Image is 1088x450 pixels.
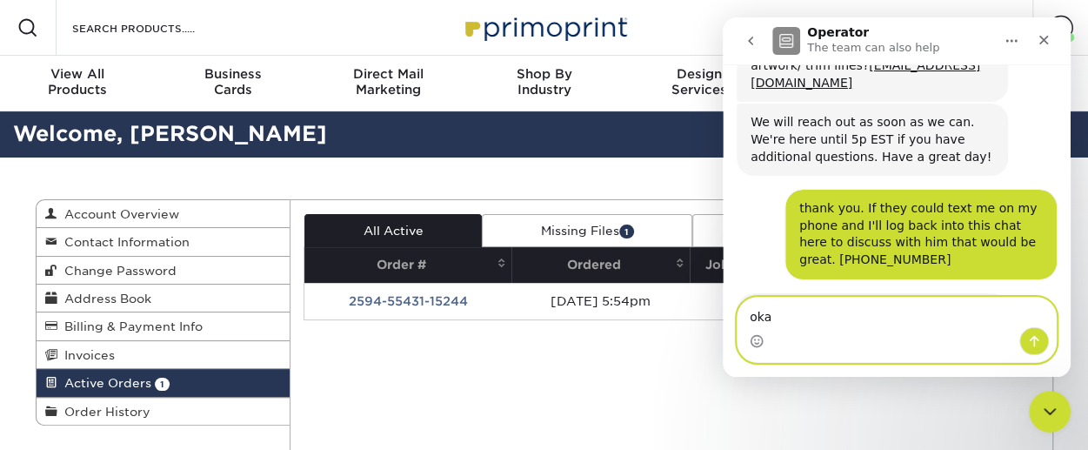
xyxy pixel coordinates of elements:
[156,56,311,111] a: BusinessCards
[37,285,290,312] a: Address Book
[37,228,290,256] a: Contact Information
[57,348,115,362] span: Invoices
[482,214,692,247] a: Missing Files1
[37,369,290,397] a: Active Orders 1
[37,312,290,340] a: Billing & Payment Info
[622,66,778,82] span: Design
[27,317,41,331] button: Emoji picker
[57,235,190,249] span: Contact Information
[310,56,466,111] a: Direct MailMarketing
[466,66,622,82] span: Shop By
[14,276,285,365] div: Hi [PERSON_NAME]. We don't have access to be able to text you directly. [PERSON_NAME] will email ...
[156,66,311,97] div: Cards
[57,319,203,333] span: Billing & Payment Info
[37,257,290,285] a: Change Password
[37,200,290,228] a: Account Overview
[297,310,326,338] button: Send a message…
[57,264,177,278] span: Change Password
[466,66,622,97] div: Industry
[622,66,778,97] div: Services
[156,66,311,82] span: Business
[511,283,690,319] td: [DATE] 5:54pm
[304,214,482,247] a: All Active
[37,398,290,425] a: Order History
[310,66,466,97] div: Marketing
[304,247,511,283] th: Order #
[57,207,179,221] span: Account Overview
[310,66,466,82] span: Direct Mail
[57,376,151,390] span: Active Orders
[511,247,690,283] th: Ordered
[304,283,511,319] td: 2594-55431-15244
[57,292,151,306] span: Address Book
[723,17,1071,377] iframe: Intercom live chat
[690,283,764,319] td: 1
[692,214,900,247] a: Pending Proof
[619,225,634,238] span: 1
[622,56,778,111] a: DesignServices
[14,276,334,403] div: Jenny says…
[690,247,764,283] th: Jobs
[466,56,622,111] a: Shop ByIndustry
[155,378,170,391] span: 1
[15,280,333,310] textarea: Message…
[457,9,631,46] img: Primoprint
[37,341,290,369] a: Invoices
[70,17,240,38] input: SEARCH PRODUCTS.....
[1029,391,1071,433] iframe: Intercom live chat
